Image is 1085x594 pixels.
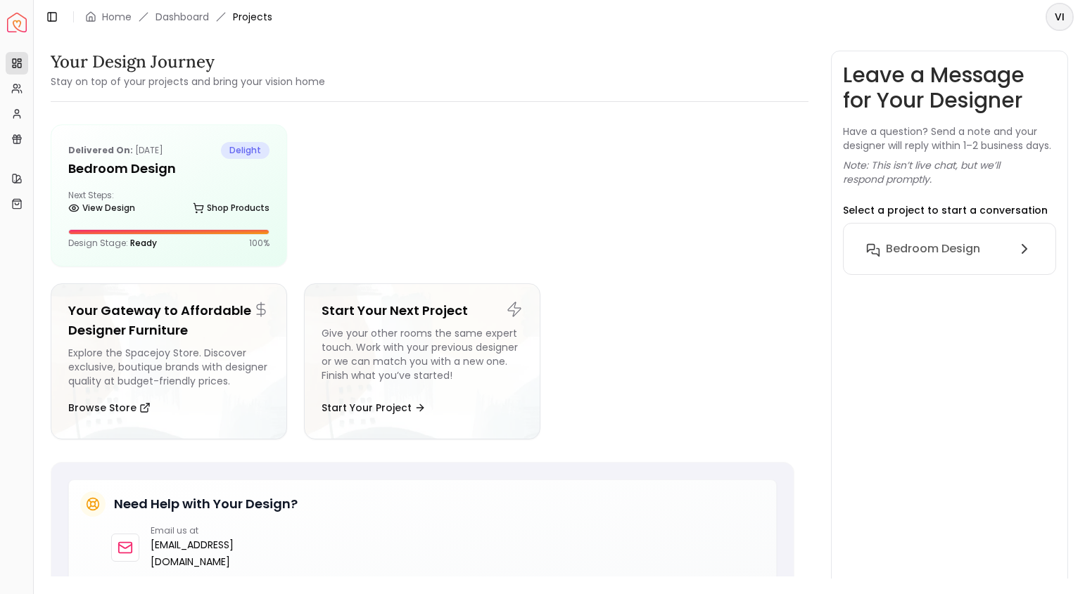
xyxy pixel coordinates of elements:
a: [EMAIL_ADDRESS][DOMAIN_NAME] [151,536,258,570]
button: Bedroom Design [855,235,1045,263]
span: VI [1047,4,1072,30]
span: Ready [130,237,157,249]
h6: Bedroom Design [886,240,980,257]
div: Give your other rooms the same expert touch. Work with your previous designer or we can match you... [322,326,523,388]
nav: breadcrumb [85,10,272,24]
p: 100 % [249,238,269,249]
button: Browse Store [68,394,151,422]
p: Email us at [151,525,258,536]
h5: Start Your Next Project [322,301,523,321]
a: View Design [68,198,135,218]
div: Next Steps: [68,190,269,218]
a: Shop Products [193,198,269,218]
button: Start Your Project [322,394,426,422]
p: Select a project to start a conversation [843,203,1048,217]
p: Have a question? Send a note and your designer will reply within 1–2 business days. [843,124,1057,153]
a: Home [102,10,132,24]
div: Explore the Spacejoy Store. Discover exclusive, boutique brands with designer quality at budget-f... [68,346,269,388]
p: [DATE] [68,142,163,159]
h5: Your Gateway to Affordable Designer Furniture [68,301,269,340]
span: delight [221,142,269,159]
h3: Your Design Journey [51,51,325,73]
h5: Bedroom Design [68,159,269,179]
p: Design Stage: [68,238,157,249]
a: Spacejoy [7,13,27,32]
h3: Leave a Message for Your Designer [843,63,1057,113]
p: Note: This isn’t live chat, but we’ll respond promptly. [843,158,1057,186]
span: Projects [233,10,272,24]
small: Stay on top of your projects and bring your vision home [51,75,325,89]
a: Dashboard [156,10,209,24]
h5: Need Help with Your Design? [114,494,298,514]
a: Your Gateway to Affordable Designer FurnitureExplore the Spacejoy Store. Discover exclusive, bout... [51,283,287,439]
button: VI [1046,3,1074,31]
p: Our design experts are here to help with any questions about your project. [111,576,765,590]
a: Start Your Next ProjectGive your other rooms the same expert touch. Work with your previous desig... [304,283,540,439]
img: Spacejoy Logo [7,13,27,32]
b: Delivered on: [68,144,133,156]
